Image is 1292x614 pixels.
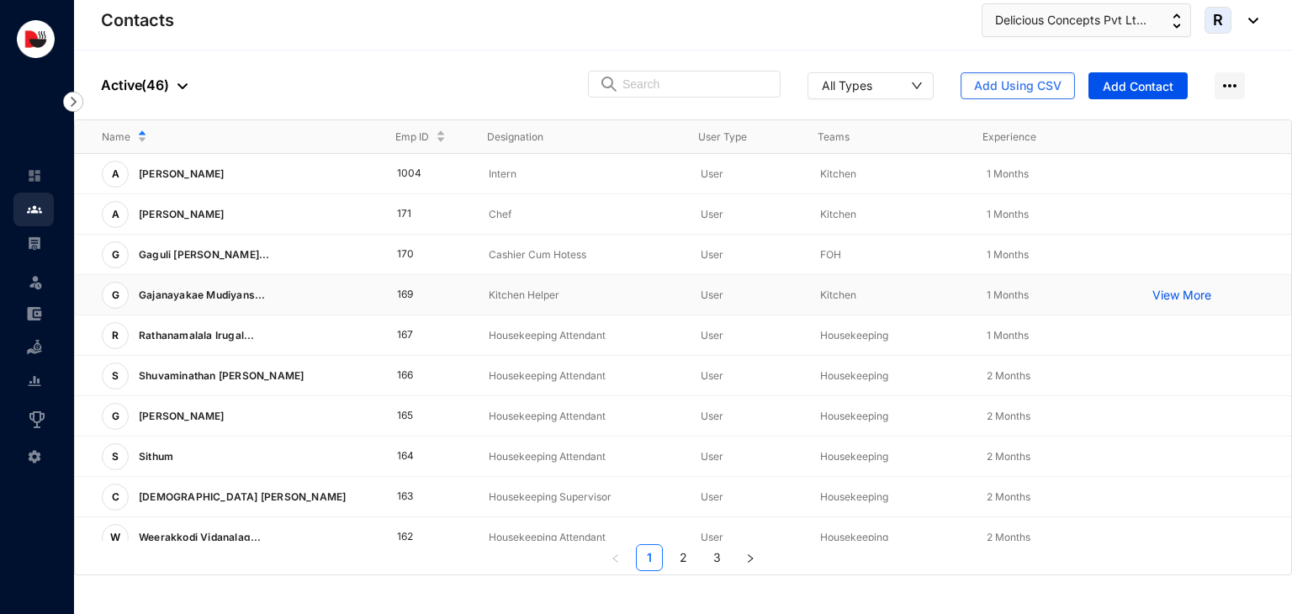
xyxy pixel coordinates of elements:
li: 1 [636,544,663,571]
p: Kitchen [820,287,959,304]
span: S [112,452,119,462]
button: Delicious Concepts Pvt Lt... [982,3,1191,37]
span: Add Using CSV [974,77,1062,94]
td: 163 [370,477,463,517]
img: report-unselected.e6a6b4230fc7da01f883.svg [27,373,42,389]
span: 2 Months [987,450,1030,463]
img: settings-unselected.1febfda315e6e19643a1.svg [27,449,42,464]
p: Housekeeping [820,408,959,425]
button: All Types [807,72,934,99]
span: A [112,169,119,179]
span: User [701,531,723,543]
span: Weerakkodi Vidanalag... [139,531,262,543]
li: Contacts [13,193,54,226]
span: 1 Months [987,288,1029,301]
p: Shuvaminathan [PERSON_NAME] [129,363,310,389]
td: 162 [370,517,463,558]
p: [PERSON_NAME] [129,201,231,228]
span: R [1213,13,1223,28]
span: User [701,288,723,301]
li: Expenses [13,297,54,331]
span: User [701,450,723,463]
span: A [112,209,119,220]
a: 3 [704,545,729,570]
span: 1 Months [987,167,1029,180]
td: 171 [370,194,463,235]
img: dropdown-black.8e83cc76930a90b1a4fdb6d089b7bf3a.svg [177,83,188,89]
img: people.b0bd17028ad2877b116a.svg [27,202,42,217]
span: G [112,290,119,300]
span: User [701,248,723,261]
li: 2 [670,544,696,571]
p: Housekeeping [820,489,959,505]
span: 2 Months [987,369,1030,382]
span: User [701,329,723,341]
p: Sithum [129,443,180,470]
img: award_outlined.f30b2bda3bf6ea1bf3dd.svg [27,410,47,430]
a: View More [1152,287,1220,304]
p: [PERSON_NAME] [129,161,231,188]
span: 1 Months [987,248,1029,261]
img: search.8ce656024d3affaeffe32e5b30621cb7.svg [599,76,619,93]
td: 164 [370,437,463,477]
p: Kitchen [820,166,959,183]
p: Chef [489,206,674,223]
p: Housekeeping Attendant [489,529,674,546]
button: left [602,544,629,571]
td: 166 [370,356,463,396]
span: W [110,532,120,543]
span: User [701,167,723,180]
th: Experience [956,120,1120,154]
p: [PERSON_NAME] [129,403,231,430]
span: G [112,250,119,260]
span: left [611,553,621,564]
li: Payroll [13,226,54,260]
td: 170 [370,235,463,275]
span: S [112,371,119,381]
span: Rathanamalala Irugal... [139,329,255,341]
img: leave-unselected.2934df6273408c3f84d9.svg [27,273,44,290]
p: Housekeeping Attendant [489,448,674,465]
a: 2 [670,545,696,570]
span: 2 Months [987,531,1030,543]
span: Emp ID [395,129,429,146]
p: [DEMOGRAPHIC_DATA] [PERSON_NAME] [129,484,352,511]
img: more-horizontal.eedb2faff8778e1aceccc67cc90ae3cb.svg [1215,72,1245,99]
li: Home [13,159,54,193]
img: logo [17,20,55,58]
li: Next Page [737,544,764,571]
span: Gajanayakae Mudiyans... [139,288,266,301]
span: User [701,369,723,382]
img: dropdown-black.8e83cc76930a90b1a4fdb6d089b7bf3a.svg [1240,18,1258,24]
span: User [701,208,723,220]
p: Housekeeping [820,368,959,384]
p: Housekeeping [820,529,959,546]
span: right [745,553,755,564]
span: User [701,490,723,503]
th: User Type [671,120,791,154]
td: 165 [370,396,463,437]
span: C [112,492,119,502]
p: Housekeeping Attendant [489,327,674,344]
li: Reports [13,364,54,398]
p: FOH [820,246,959,263]
td: 167 [370,315,463,356]
p: Active ( 46 ) [101,75,188,95]
span: 2 Months [987,490,1030,503]
p: Housekeeping [820,327,959,344]
div: All Types [822,77,872,93]
li: 3 [703,544,730,571]
span: 1 Months [987,329,1029,341]
span: Gaguli [PERSON_NAME]... [139,248,270,261]
img: expense-unselected.2edcf0507c847f3e9e96.svg [27,306,42,321]
th: Teams [791,120,956,154]
span: G [112,411,119,421]
th: Emp ID [368,120,460,154]
p: Housekeeping Attendant [489,368,674,384]
p: Kitchen Helper [489,287,674,304]
p: Intern [489,166,674,183]
img: payroll-unselected.b590312f920e76f0c668.svg [27,236,42,251]
li: Previous Page [602,544,629,571]
p: Kitchen [820,206,959,223]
